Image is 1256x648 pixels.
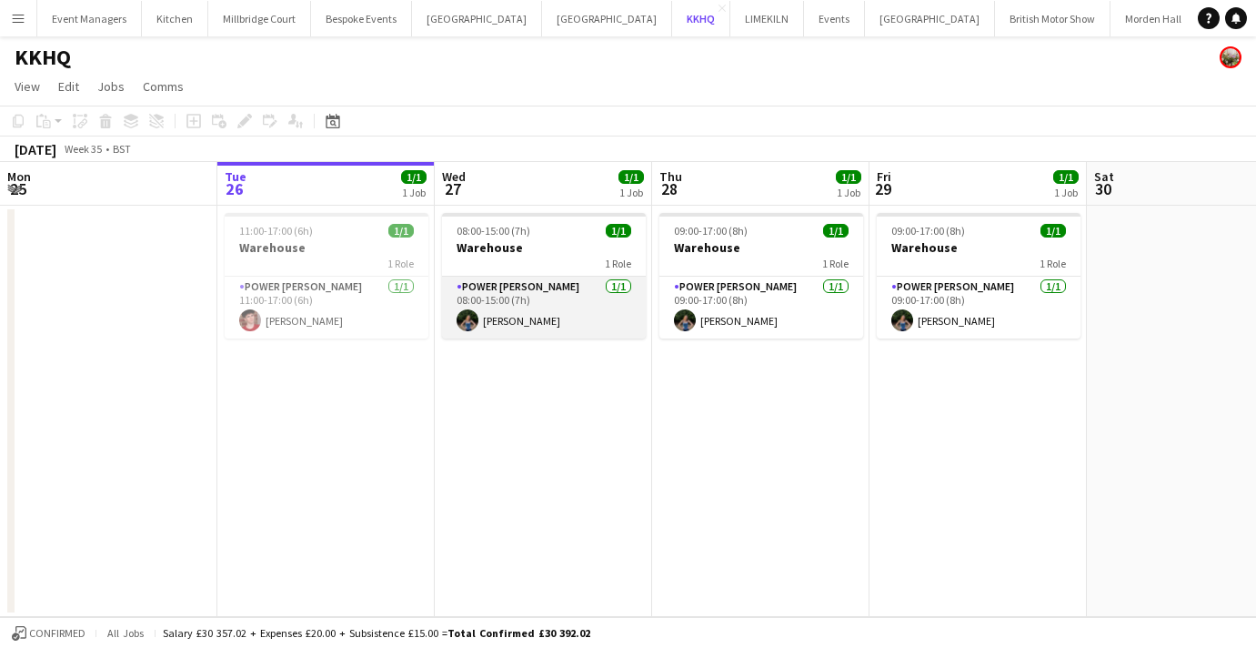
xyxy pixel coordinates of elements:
span: Jobs [97,78,125,95]
div: BST [113,142,131,156]
span: Edit [58,78,79,95]
span: Confirmed [29,627,85,640]
span: Wed [442,168,466,185]
span: 09:00-17:00 (8h) [891,224,965,238]
span: Total Confirmed £30 392.02 [447,626,590,640]
a: Comms [136,75,191,98]
span: 1/1 [1040,224,1066,238]
span: 1 Role [605,257,631,270]
span: 1/1 [823,224,849,238]
h3: Warehouse [225,239,428,256]
div: 1 Job [1054,186,1078,199]
span: 30 [1091,178,1114,199]
div: 1 Job [402,186,426,199]
span: 1/1 [606,224,631,238]
a: Edit [51,75,86,98]
span: 28 [657,178,682,199]
span: Comms [143,78,184,95]
div: [DATE] [15,140,56,158]
span: Mon [7,168,31,185]
span: 26 [222,178,246,199]
span: 1 Role [1040,257,1066,270]
h1: KKHQ [15,44,71,71]
h3: Warehouse [877,239,1080,256]
div: 1 Job [619,186,643,199]
span: 1 Role [822,257,849,270]
span: 1/1 [836,170,861,184]
span: Fri [877,168,891,185]
app-card-role: Power [PERSON_NAME]1/111:00-17:00 (6h)[PERSON_NAME] [225,277,428,339]
span: Thu [659,168,682,185]
app-job-card: 09:00-17:00 (8h)1/1Warehouse1 RolePower [PERSON_NAME]1/109:00-17:00 (8h)[PERSON_NAME] [877,213,1080,339]
app-user-avatar: Staffing Manager [1220,46,1241,68]
span: 29 [874,178,891,199]
button: [GEOGRAPHIC_DATA] [865,1,995,36]
button: LIMEKILN [730,1,804,36]
span: 1/1 [618,170,644,184]
app-job-card: 09:00-17:00 (8h)1/1Warehouse1 RolePower [PERSON_NAME]1/109:00-17:00 (8h)[PERSON_NAME] [659,213,863,339]
span: 27 [439,178,466,199]
a: Jobs [90,75,132,98]
app-card-role: Power [PERSON_NAME]1/109:00-17:00 (8h)[PERSON_NAME] [659,277,863,339]
button: Event Managers [37,1,142,36]
span: All jobs [104,626,147,640]
button: Confirmed [9,623,88,643]
span: 09:00-17:00 (8h) [674,224,748,238]
h3: Warehouse [442,239,646,256]
h3: Warehouse [659,239,863,256]
button: KKHQ [672,1,730,36]
span: 1 Role [387,257,414,270]
button: Kitchen [142,1,208,36]
span: Week 35 [60,142,106,156]
app-card-role: Power [PERSON_NAME]1/108:00-15:00 (7h)[PERSON_NAME] [442,277,646,339]
app-job-card: 11:00-17:00 (6h)1/1Warehouse1 RolePower [PERSON_NAME]1/111:00-17:00 (6h)[PERSON_NAME] [225,213,428,339]
span: 11:00-17:00 (6h) [239,224,313,238]
app-job-card: 08:00-15:00 (7h)1/1Warehouse1 RolePower [PERSON_NAME]1/108:00-15:00 (7h)[PERSON_NAME] [442,213,646,339]
span: Tue [225,168,246,185]
button: [GEOGRAPHIC_DATA] [412,1,542,36]
span: 1/1 [1053,170,1079,184]
span: 1/1 [401,170,427,184]
span: 25 [5,178,31,199]
div: 1 Job [837,186,860,199]
a: View [7,75,47,98]
span: View [15,78,40,95]
button: Morden Hall [1110,1,1197,36]
span: 1/1 [388,224,414,238]
app-card-role: Power [PERSON_NAME]1/109:00-17:00 (8h)[PERSON_NAME] [877,277,1080,339]
button: [GEOGRAPHIC_DATA] [542,1,672,36]
button: British Motor Show [995,1,1110,36]
button: Events [804,1,865,36]
span: Sat [1094,168,1114,185]
button: Millbridge Court [208,1,311,36]
div: Salary £30 357.02 + Expenses £20.00 + Subsistence £15.00 = [163,626,590,640]
span: 08:00-15:00 (7h) [457,224,530,238]
button: Bespoke Events [311,1,412,36]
